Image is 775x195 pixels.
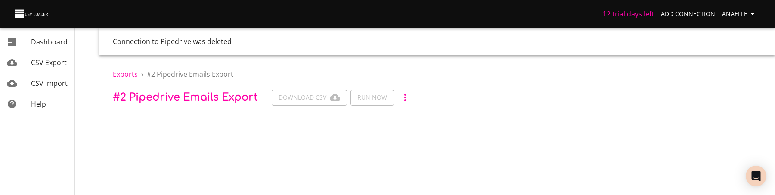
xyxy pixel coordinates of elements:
[31,58,67,67] span: CSV Export
[746,166,766,186] div: Open Intercom Messenger
[657,6,719,22] a: Add Connection
[603,8,654,20] h6: 12 trial days left
[14,8,50,20] img: CSV Loader
[113,69,138,79] a: Exports
[113,35,761,47] h6: Connection to Pipedrive was deleted
[31,79,68,88] span: CSV Import
[661,9,715,19] span: Add Connection
[31,99,46,109] span: Help
[31,37,68,47] span: Dashboard
[141,69,143,79] li: ›
[147,69,233,79] span: # 2 Pipedrive Emails Export
[719,6,761,22] button: Anaelle
[113,91,258,103] span: # 2 Pipedrive Emails Export
[722,9,758,19] span: Anaelle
